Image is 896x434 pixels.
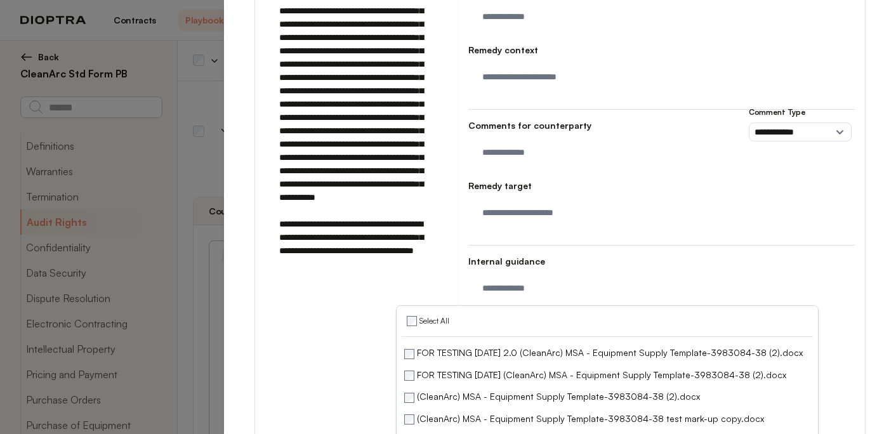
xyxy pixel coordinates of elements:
span: Select All [419,316,449,326]
label: (CleanArc) MSA - Equipment Supply Template-3983084-38 test mark-up copy.docx [404,413,764,425]
label: FOR TESTING [DATE] 2.0 (CleanArc) MSA - Equipment Supply Template-3983084-38 (2).docx [404,347,803,359]
h4: Remedy target [468,180,855,192]
h4: Remedy context [468,44,855,56]
h3: Comment Type [749,107,852,117]
input: (CleanArc) MSA - Equipment Supply Template-3983084-38 test mark-up copy.docx [404,414,414,424]
label: FOR TESTING [DATE] (CleanArc) MSA - Equipment Supply Template-3983084-38 (2).docx [404,369,786,381]
input: Select All [407,316,417,326]
input: FOR TESTING [DATE] (CleanArc) MSA - Equipment Supply Template-3983084-38 (2).docx [404,371,414,381]
select: Comment Type [749,122,852,141]
input: FOR TESTING [DATE] 2.0 (CleanArc) MSA - Equipment Supply Template-3983084-38 (2).docx [404,349,414,359]
h4: Comments for counterparty [468,119,855,132]
label: (CleanArc) MSA - Equipment Supply Template-3983084-38 (2).docx [404,391,700,403]
h4: Internal guidance [468,255,855,268]
input: (CleanArc) MSA - Equipment Supply Template-3983084-38 (2).docx [404,393,414,403]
